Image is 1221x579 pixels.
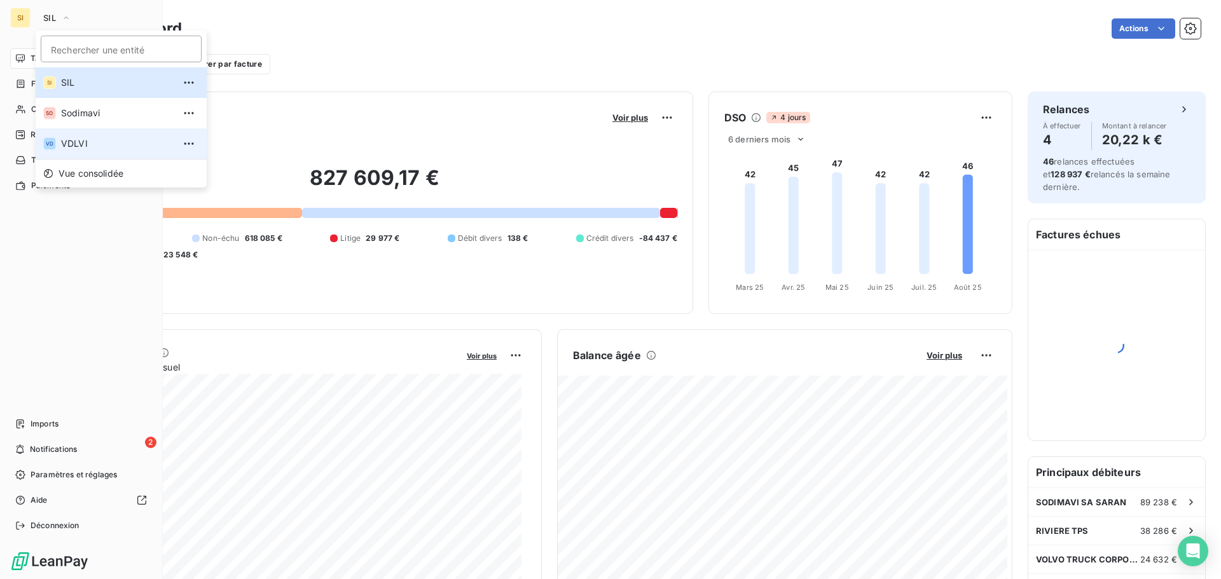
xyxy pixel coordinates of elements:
h6: Factures échues [1028,219,1205,250]
span: Imports [31,418,59,430]
a: Paramètres et réglages [10,465,152,485]
span: Montant à relancer [1102,122,1167,130]
span: Paiements [31,180,70,191]
h4: 4 [1043,130,1081,150]
tspan: Mai 25 [825,283,849,292]
span: 38 286 € [1140,526,1177,536]
span: 46 [1043,156,1054,167]
span: Relances [31,129,64,140]
span: Voir plus [612,112,648,123]
span: Crédit divers [586,233,634,244]
span: Tableau de bord [31,53,90,64]
span: Chiffre d'affaires mensuel [72,360,458,374]
span: 89 238 € [1140,497,1177,507]
button: Voir plus [609,112,652,123]
span: SIL [43,13,56,23]
h6: Balance âgée [573,348,641,363]
div: SI [10,8,31,28]
span: Déconnexion [31,520,79,531]
span: relances effectuées et relancés la semaine dernière. [1043,156,1171,192]
tspan: Avr. 25 [782,283,805,292]
h2: 827 609,17 € [72,165,677,203]
span: 128 937 € [1051,169,1090,179]
input: placeholder [41,36,202,62]
button: Voir plus [923,350,966,361]
a: Aide [10,490,152,510]
a: Imports [10,414,152,434]
img: Logo LeanPay [10,551,89,571]
a: Tâches [10,150,152,170]
span: Notifications [30,444,77,455]
span: VDLVI [61,137,174,150]
tspan: Mars 25 [736,283,764,292]
span: -84 437 € [639,233,677,244]
a: Factures [10,74,152,94]
span: Aide [31,494,48,506]
span: SIL [61,76,174,89]
div: VD [43,137,56,150]
span: Clients [31,104,57,115]
tspan: Juil. 25 [911,283,937,292]
span: Tâches [31,154,58,166]
a: 4Relances [10,125,152,145]
tspan: Juin 25 [867,283,893,292]
span: 4 jours [766,112,810,123]
span: -23 548 € [160,249,198,261]
h6: Principaux débiteurs [1028,457,1205,487]
span: Paramètres et réglages [31,469,117,480]
span: SODIMAVI SA SARAN [1036,497,1127,507]
span: 618 085 € [245,233,282,244]
span: Débit divers [458,233,502,244]
span: Sodimavi [61,107,174,119]
button: Actions [1112,18,1175,39]
a: Paiements [10,175,152,196]
span: Litige [340,233,361,244]
span: VOLVO TRUCK CORPORATION [1036,554,1140,564]
div: Open Intercom Messenger [1178,536,1208,566]
span: 2 [145,437,156,448]
a: Tableau de bord [10,48,152,69]
span: RIVIERE TPS [1036,526,1089,536]
span: Voir plus [467,351,497,360]
span: 138 € [507,233,528,244]
button: Voir plus [463,350,500,361]
span: À effectuer [1043,122,1081,130]
span: 24 632 € [1140,554,1177,564]
div: SI [43,76,56,89]
h6: DSO [724,110,746,125]
h4: 20,22 k € [1102,130,1167,150]
span: Voir plus [927,350,962,360]
span: Non-échu [202,233,239,244]
span: 6 derniers mois [728,134,790,144]
span: 29 977 € [366,233,399,244]
div: SO [43,107,56,119]
a: Clients [10,99,152,119]
span: Factures [31,78,64,90]
span: Vue consolidée [59,167,123,180]
button: Filtrer par facture [166,54,270,74]
tspan: Août 25 [954,283,982,292]
h6: Relances [1043,102,1089,117]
